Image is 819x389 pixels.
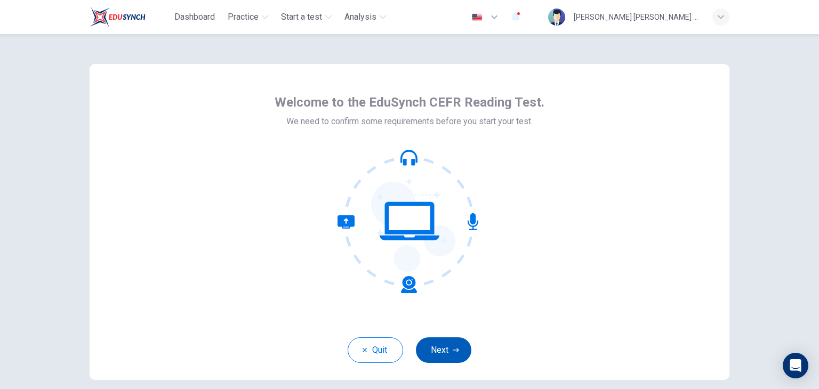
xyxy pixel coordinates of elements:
span: Analysis [344,11,376,23]
span: Practice [228,11,259,23]
span: Dashboard [174,11,215,23]
button: Dashboard [170,7,219,27]
button: Practice [223,7,272,27]
div: [PERSON_NAME] [PERSON_NAME] A/P [PERSON_NAME] [574,11,700,23]
button: Analysis [340,7,390,27]
img: Profile picture [548,9,565,26]
span: Welcome to the EduSynch CEFR Reading Test. [275,94,544,111]
button: Next [416,337,471,363]
button: Start a test [277,7,336,27]
button: Quit [348,337,403,363]
img: en [470,13,484,21]
img: EduSynch logo [90,6,146,28]
div: Open Intercom Messenger [783,353,808,378]
a: EduSynch logo [90,6,170,28]
span: We need to confirm some requirements before you start your test. [286,115,533,128]
span: Start a test [281,11,322,23]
